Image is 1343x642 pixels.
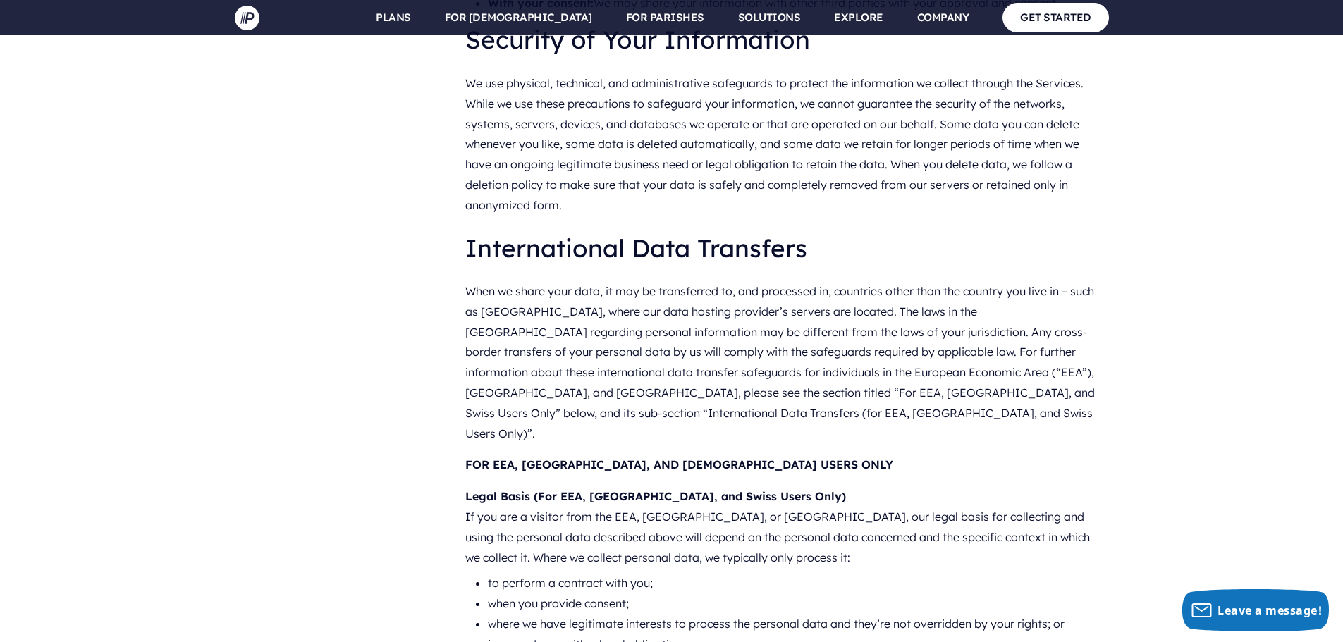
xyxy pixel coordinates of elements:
[1218,603,1322,618] span: Leave a message!
[488,593,1098,614] li: when you provide consent;
[1182,589,1329,631] button: Leave a message!
[488,573,1098,593] li: to perform a contract with you;
[465,489,846,503] b: Legal Basis (For EEA, [GEOGRAPHIC_DATA], and Swiss Users Only)
[1002,3,1109,32] a: GET STARTED
[488,614,1098,634] li: where we have legitimate interests to process the personal data and they’re not overridden by you...
[465,276,1098,449] p: When we share your data, it may be transferred to, and processed in, countries other than the cou...
[465,68,1098,221] p: We use physical, technical, and administrative safeguards to protect the information we collect t...
[465,221,1098,276] h3: International Data Transfers
[465,481,1098,573] p: If you are a visitor from the EEA, [GEOGRAPHIC_DATA], or [GEOGRAPHIC_DATA], our legal basis for c...
[465,457,893,471] b: FOR EEA, [GEOGRAPHIC_DATA], AND [DEMOGRAPHIC_DATA] USERS ONLY
[465,13,1098,68] h3: Security of Your Information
